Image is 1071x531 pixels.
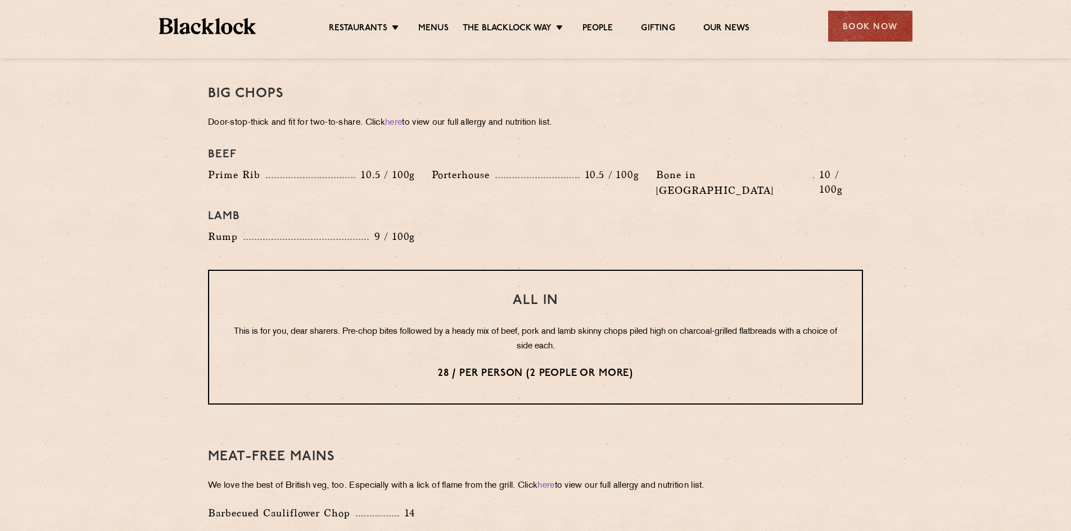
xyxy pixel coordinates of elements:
p: 28 / per person (2 people or more) [232,366,839,381]
a: People [582,23,613,35]
a: here [385,119,402,127]
p: 9 / 100g [369,229,415,244]
h4: Lamb [208,210,863,223]
img: BL_Textured_Logo-footer-cropped.svg [159,18,256,34]
p: 10.5 / 100g [580,167,639,182]
h4: Beef [208,148,863,161]
p: Barbecued Cauliflower Chop [208,505,356,521]
p: Door-stop-thick and fit for two-to-share. Click to view our full allergy and nutrition list. [208,115,863,131]
p: Prime Rib [208,167,266,183]
p: This is for you, dear sharers. Pre-chop bites followed by a heady mix of beef, pork and lamb skin... [232,325,839,354]
h3: Meat-Free mains [208,450,863,464]
p: Bone in [GEOGRAPHIC_DATA] [656,167,814,198]
p: Porterhouse [432,167,495,183]
h3: All In [232,293,839,308]
div: Book Now [828,11,912,42]
a: here [537,482,554,490]
p: Rump [208,229,243,244]
p: 10 / 100g [814,167,863,197]
a: Our News [703,23,750,35]
p: We love the best of British veg, too. Especially with a lick of flame from the grill. Click to vi... [208,478,863,494]
a: The Blacklock Way [463,23,552,35]
p: 10.5 / 100g [355,167,415,182]
a: Gifting [641,23,675,35]
h3: Big Chops [208,87,863,101]
a: Menus [418,23,449,35]
a: Restaurants [329,23,387,35]
p: 14 [399,506,415,520]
